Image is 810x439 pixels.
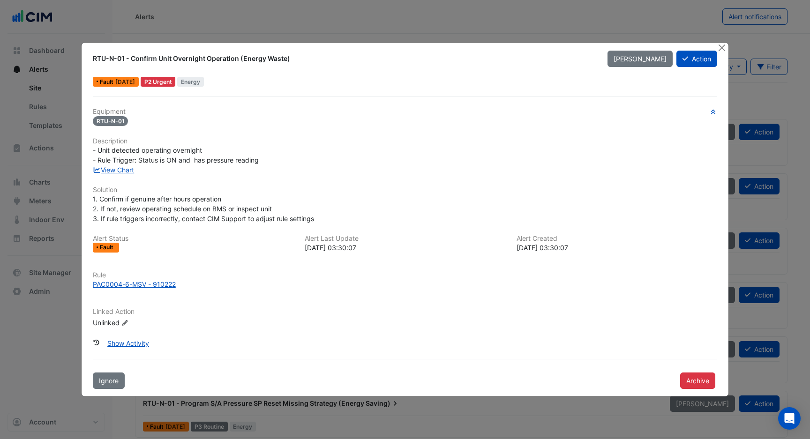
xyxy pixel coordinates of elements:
[121,319,128,326] fa-icon: Edit Linked Action
[99,377,119,385] span: Ignore
[93,235,293,243] h6: Alert Status
[778,407,801,430] div: Open Intercom Messenger
[93,54,596,63] div: RTU-N-01 - Confirm Unit Overnight Operation (Energy Waste)
[100,79,115,85] span: Fault
[607,51,673,67] button: [PERSON_NAME]
[680,372,715,389] button: Archive
[115,78,135,85] span: Wed 09-Jul-2025 18:30 AEST
[517,235,717,243] h6: Alert Created
[93,116,128,126] span: RTU-N-01
[717,43,727,52] button: Close
[177,77,204,87] span: Energy
[93,279,717,289] a: PAC0004-6-MSV - 910222
[93,317,205,327] div: Unlinked
[93,166,135,174] a: View Chart
[93,195,314,223] span: 1. Confirm if genuine after hours operation 2. If not, review operating schedule on BMS or inspec...
[141,77,176,87] div: P2 Urgent
[517,243,717,253] div: [DATE] 03:30:07
[100,245,115,250] span: Fault
[93,279,176,289] div: PAC0004-6-MSV - 910222
[93,108,717,116] h6: Equipment
[93,137,717,145] h6: Description
[676,51,717,67] button: Action
[93,372,125,389] button: Ignore
[93,146,259,164] span: - Unit detected operating overnight - Rule Trigger: Status is ON and has pressure reading
[614,55,667,63] span: [PERSON_NAME]
[101,335,155,351] button: Show Activity
[305,235,505,243] h6: Alert Last Update
[93,308,717,316] h6: Linked Action
[93,186,717,194] h6: Solution
[93,271,717,279] h6: Rule
[305,243,505,253] div: [DATE] 03:30:07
